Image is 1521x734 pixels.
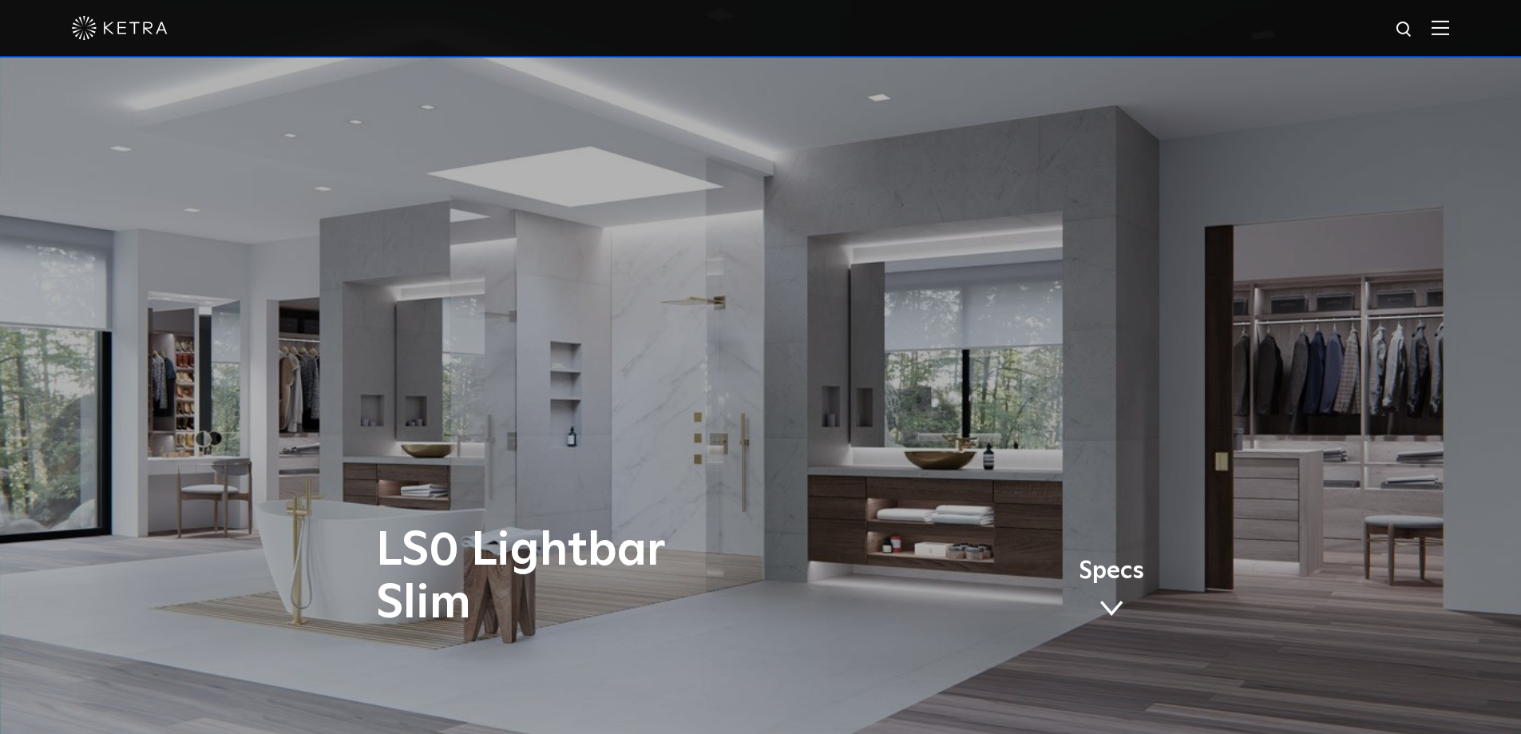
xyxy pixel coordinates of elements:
[72,16,168,40] img: ketra-logo-2019-white
[376,525,827,630] h1: LS0 Lightbar Slim
[1395,20,1415,40] img: search icon
[1432,20,1449,35] img: Hamburger%20Nav.svg
[1079,560,1144,622] a: Specs
[1079,560,1144,583] span: Specs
